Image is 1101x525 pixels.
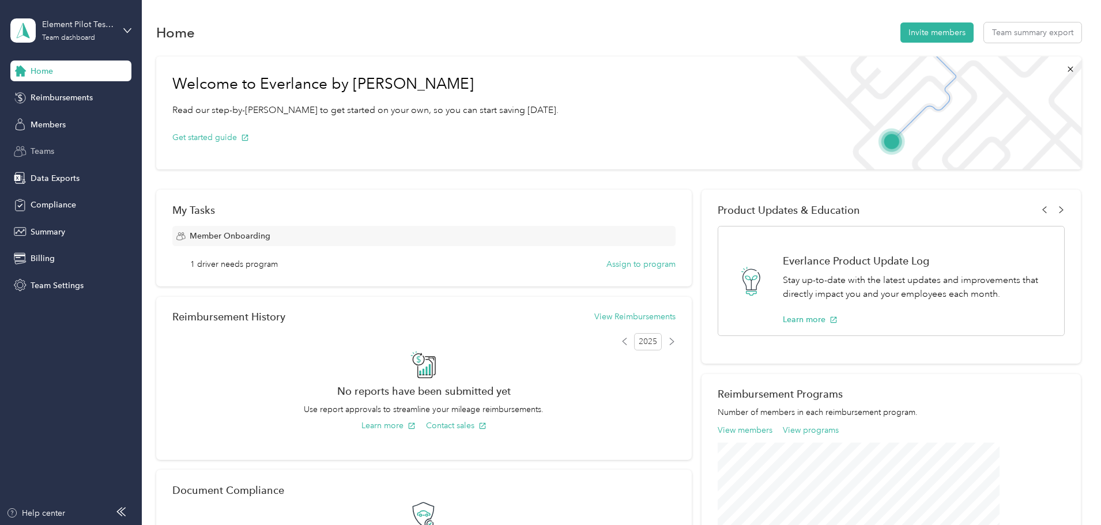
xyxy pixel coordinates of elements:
[426,420,487,432] button: Contact sales
[190,258,278,270] span: 1 driver needs program
[172,204,676,216] div: My Tasks
[31,119,66,131] span: Members
[172,131,249,143] button: Get started guide
[783,273,1052,301] p: Stay up-to-date with the latest updates and improvements that directly impact you and your employ...
[172,75,559,93] h1: Welcome to Everlance by [PERSON_NAME]
[172,103,559,118] p: Read our step-by-[PERSON_NAME] to get started on your own, so you can start saving [DATE].
[900,22,974,43] button: Invite members
[31,252,55,265] span: Billing
[172,385,676,397] h2: No reports have been submitted yet
[190,230,270,242] span: Member Onboarding
[31,280,84,292] span: Team Settings
[984,22,1081,43] button: Team summary export
[42,18,114,31] div: Element Pilot Test Team
[31,226,65,238] span: Summary
[31,145,54,157] span: Teams
[42,35,95,41] div: Team dashboard
[31,92,93,104] span: Reimbursements
[172,311,285,323] h2: Reimbursement History
[6,507,65,519] button: Help center
[594,311,676,323] button: View Reimbursements
[718,388,1065,400] h2: Reimbursement Programs
[783,424,839,436] button: View programs
[606,258,676,270] button: Assign to program
[718,424,772,436] button: View members
[634,333,662,350] span: 2025
[361,420,416,432] button: Learn more
[785,56,1081,169] img: Welcome to everlance
[31,65,53,77] span: Home
[172,484,284,496] h2: Document Compliance
[718,406,1065,418] p: Number of members in each reimbursement program.
[783,255,1052,267] h1: Everlance Product Update Log
[172,403,676,416] p: Use report approvals to streamline your mileage reimbursements.
[31,199,76,211] span: Compliance
[718,204,860,216] span: Product Updates & Education
[156,27,195,39] h1: Home
[1036,460,1101,525] iframe: Everlance-gr Chat Button Frame
[31,172,80,184] span: Data Exports
[783,314,838,326] button: Learn more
